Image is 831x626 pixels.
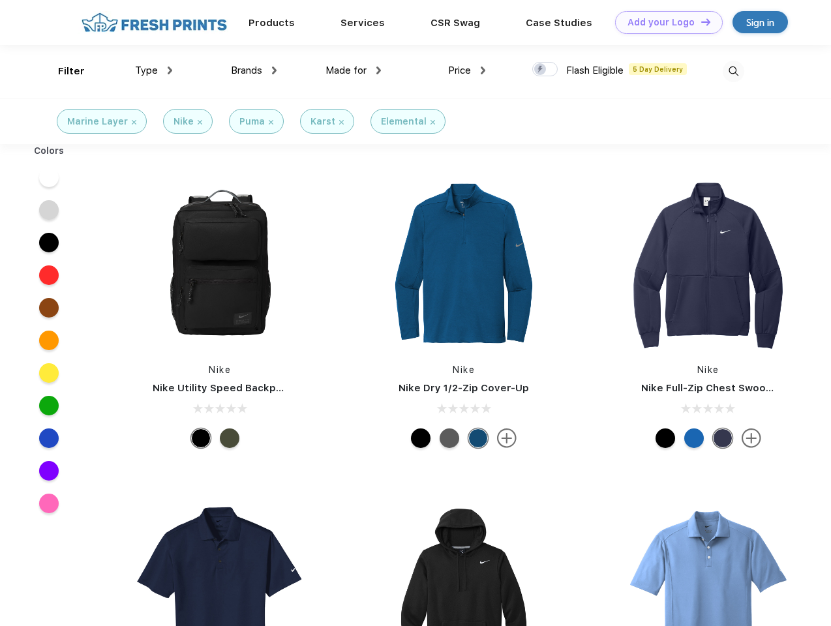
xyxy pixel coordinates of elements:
[272,67,277,74] img: dropdown.png
[742,428,761,448] img: more.svg
[67,115,128,128] div: Marine Layer
[376,67,381,74] img: dropdown.png
[629,63,687,75] span: 5 Day Delivery
[481,67,485,74] img: dropdown.png
[684,428,704,448] div: Royal
[168,67,172,74] img: dropdown.png
[440,428,459,448] div: Black Heather
[231,65,262,76] span: Brands
[566,65,624,76] span: Flash Eligible
[58,64,85,79] div: Filter
[153,382,294,394] a: Nike Utility Speed Backpack
[431,17,480,29] a: CSR Swag
[381,115,427,128] div: Elemental
[399,382,529,394] a: Nike Dry 1/2-Zip Cover-Up
[78,11,231,34] img: fo%20logo%202.webp
[220,428,239,448] div: Cargo Khaki
[24,144,74,158] div: Colors
[701,18,710,25] img: DT
[723,61,744,82] img: desktop_search.svg
[411,428,431,448] div: Black
[733,11,788,33] a: Sign in
[132,120,136,125] img: filter_cancel.svg
[191,428,211,448] div: Black
[468,428,488,448] div: Gym Blue
[209,365,231,375] a: Nike
[627,17,695,28] div: Add your Logo
[622,177,795,350] img: func=resize&h=266
[310,115,335,128] div: Karst
[339,120,344,125] img: filter_cancel.svg
[377,177,551,350] img: func=resize&h=266
[746,15,774,30] div: Sign in
[133,177,307,350] img: func=resize&h=266
[239,115,265,128] div: Puma
[198,120,202,125] img: filter_cancel.svg
[431,120,435,125] img: filter_cancel.svg
[641,382,815,394] a: Nike Full-Zip Chest Swoosh Jacket
[135,65,158,76] span: Type
[656,428,675,448] div: Black
[497,428,517,448] img: more.svg
[697,365,719,375] a: Nike
[249,17,295,29] a: Products
[713,428,733,448] div: Midnight Navy
[340,17,385,29] a: Services
[269,120,273,125] img: filter_cancel.svg
[453,365,475,375] a: Nike
[448,65,471,76] span: Price
[174,115,194,128] div: Nike
[325,65,367,76] span: Made for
